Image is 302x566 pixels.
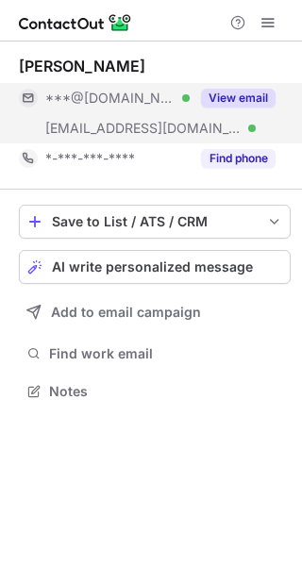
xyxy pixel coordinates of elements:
[49,345,283,362] span: Find work email
[51,305,201,320] span: Add to email campaign
[19,205,291,239] button: save-profile-one-click
[19,250,291,284] button: AI write personalized message
[201,89,276,108] button: Reveal Button
[19,57,145,75] div: [PERSON_NAME]
[19,378,291,405] button: Notes
[19,295,291,329] button: Add to email campaign
[52,259,253,275] span: AI write personalized message
[45,120,242,137] span: [EMAIL_ADDRESS][DOMAIN_NAME]
[19,11,132,34] img: ContactOut v5.3.10
[49,383,283,400] span: Notes
[19,341,291,367] button: Find work email
[45,90,176,107] span: ***@[DOMAIN_NAME]
[201,149,276,168] button: Reveal Button
[52,214,258,229] div: Save to List / ATS / CRM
